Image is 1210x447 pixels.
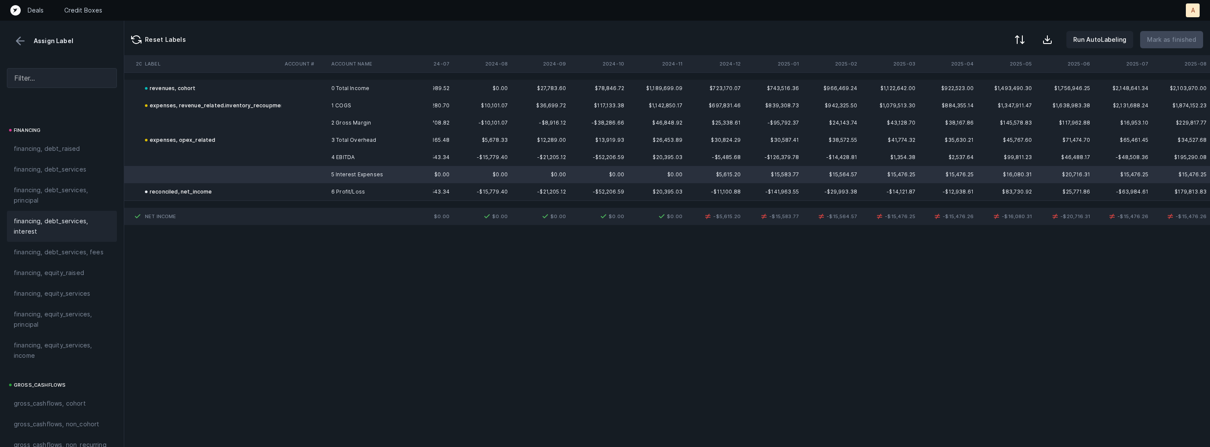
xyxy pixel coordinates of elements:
td: $71,474.70 [1035,131,1094,149]
td: -$12,938.61 [919,183,977,200]
span: gross_cashflows [14,380,66,390]
img: 2d4cea4e0e7287338f84d783c1d74d81.svg [816,211,827,222]
th: 2025-07 [1094,55,1152,72]
span: financing, debt_raised [14,144,80,154]
div: reconciled, net_income [145,187,212,197]
span: financing, equity_services, income [14,340,110,361]
td: -$52,206.59 [569,149,628,166]
td: $26,453.89 [628,131,686,149]
td: -$63,984.61 [1094,183,1152,200]
td: $30,587.41 [744,131,802,149]
td: 4 EBITDA [328,149,433,166]
td: $83,730.92 [977,183,1035,200]
td: $0.00 [453,166,511,183]
td: $10,101.07 [453,97,511,114]
td: -$11,100.88 [686,183,744,200]
td: $0.00 [104,149,162,166]
button: Mark as finished [1140,31,1203,48]
div: expenses, opex_related [145,135,216,145]
button: Run AutoLabeling [1066,31,1133,48]
button: Reset Labels [124,31,193,48]
img: 7413b82b75c0d00168ab4a076994095f.svg [598,211,609,222]
td: 3 Total Overhead [328,131,433,149]
td: $16,953.10 [1094,114,1152,131]
img: 2d4cea4e0e7287338f84d783c1d74d81.svg [932,211,943,222]
th: 2025-03 [861,55,919,72]
td: -$15,476.26 [919,208,977,225]
td: $1,493,490.30 [977,80,1035,97]
span: financing, debt_services [14,164,86,175]
td: $0.00 [511,166,569,183]
td: $2,131,688.24 [1094,97,1152,114]
div: Assign Label [7,34,117,47]
img: 7413b82b75c0d00168ab4a076994095f.svg [482,211,492,222]
td: $1,142,850.17 [628,97,686,114]
td: $13,919.93 [569,131,628,149]
p: Credit Boxes [64,6,102,15]
td: $41,774.32 [861,131,919,149]
th: 2025-05 [977,55,1035,72]
img: 2d4cea4e0e7287338f84d783c1d74d81.svg [1050,211,1060,222]
td: -$21,205.12 [511,149,569,166]
td: $922,523.00 [919,80,977,97]
td: $30,824.29 [686,131,744,149]
td: $195,290.08 [1152,149,1210,166]
td: $1,874,152.23 [1152,97,1210,114]
td: $20,716.31 [1035,166,1094,183]
td: $24,143.74 [802,114,861,131]
td: -$126,379.78 [744,149,802,166]
td: -$20,716.31 [1035,208,1094,225]
td: $1,189,699.09 [628,80,686,97]
td: $43,128.70 [861,114,919,131]
td: $12,289.00 [511,131,569,149]
p: A [1191,6,1195,15]
td: $697,831.46 [686,97,744,114]
td: -$15,564.57 [802,208,861,225]
img: 7413b82b75c0d00168ab4a076994095f.svg [657,211,667,222]
td: -$15,583.77 [744,208,802,225]
td: -$8,916.12 [511,114,569,131]
td: $0.00 [569,208,628,225]
td: -$5,615.20 [686,208,744,225]
td: $0.00 [104,97,162,114]
span: financing, equity_services [14,288,90,299]
td: $0.00 [104,80,162,97]
td: $145,578.83 [977,114,1035,131]
td: -$38,286.66 [569,114,628,131]
td: -$15,779.40 [453,183,511,200]
div: expenses, revenue_related.inventory_recoupment [145,100,286,111]
th: 2025-01 [744,55,802,72]
img: 7413b82b75c0d00168ab4a076994095f.svg [540,211,550,222]
td: $884,355.14 [919,97,977,114]
td: $1,638,983.38 [1035,97,1094,114]
td: -$141,963.55 [744,183,802,200]
td: $20,395.03 [628,183,686,200]
button: A [1186,3,1200,17]
td: 0 Total Income [328,80,433,97]
span: gross_cashflows, non_cohort [14,419,99,429]
td: $839,308.73 [744,97,802,114]
td: $78,846.72 [569,80,628,97]
td: $20,395.03 [628,149,686,166]
td: $15,476.25 [919,166,977,183]
td: $46,848.92 [628,114,686,131]
td: $5,615.20 [686,166,744,183]
td: $942,325.50 [802,97,861,114]
td: $38,572.55 [802,131,861,149]
td: -$10,101.07 [453,114,511,131]
td: $0.00 [104,166,162,183]
td: $65,461.45 [1094,131,1152,149]
td: $117,133.38 [569,97,628,114]
th: 2024-08 [453,55,511,72]
td: -$15,476.26 [1094,208,1152,225]
p: Run AutoLabeling [1073,34,1126,45]
th: Account Name [328,55,433,72]
td: -$15,476.25 [861,208,919,225]
td: $743,516.36 [744,80,802,97]
th: 2024-12 [686,55,744,72]
img: 2d4cea4e0e7287338f84d783c1d74d81.svg [1107,211,1117,222]
td: $0.00 [104,183,162,200]
td: $38,167.86 [919,114,977,131]
td: -$15,476.26 [1152,208,1210,225]
span: financing, debt_services, interest [14,216,110,237]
